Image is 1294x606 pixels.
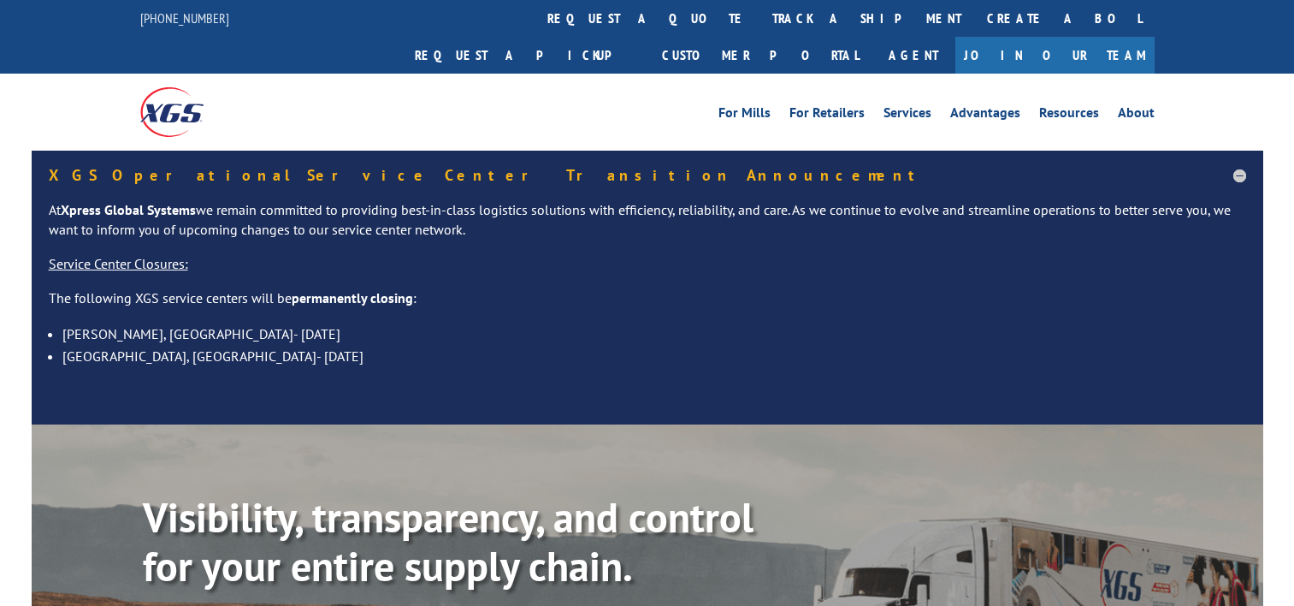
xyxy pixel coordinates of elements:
[49,200,1246,255] p: At we remain committed to providing best-in-class logistics solutions with efficiency, reliabilit...
[61,201,196,218] strong: Xpress Global Systems
[883,106,931,125] a: Services
[62,323,1246,345] li: [PERSON_NAME], [GEOGRAPHIC_DATA]- [DATE]
[718,106,771,125] a: For Mills
[49,255,188,272] u: Service Center Closures:
[49,168,1246,183] h5: XGS Operational Service Center Transition Announcement
[49,288,1246,323] p: The following XGS service centers will be :
[950,106,1020,125] a: Advantages
[140,9,229,27] a: [PHONE_NUMBER]
[1039,106,1099,125] a: Resources
[1118,106,1155,125] a: About
[292,289,413,306] strong: permanently closing
[143,490,753,593] b: Visibility, transparency, and control for your entire supply chain.
[402,37,649,74] a: Request a pickup
[62,345,1246,367] li: [GEOGRAPHIC_DATA], [GEOGRAPHIC_DATA]- [DATE]
[789,106,865,125] a: For Retailers
[955,37,1155,74] a: Join Our Team
[649,37,872,74] a: Customer Portal
[872,37,955,74] a: Agent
